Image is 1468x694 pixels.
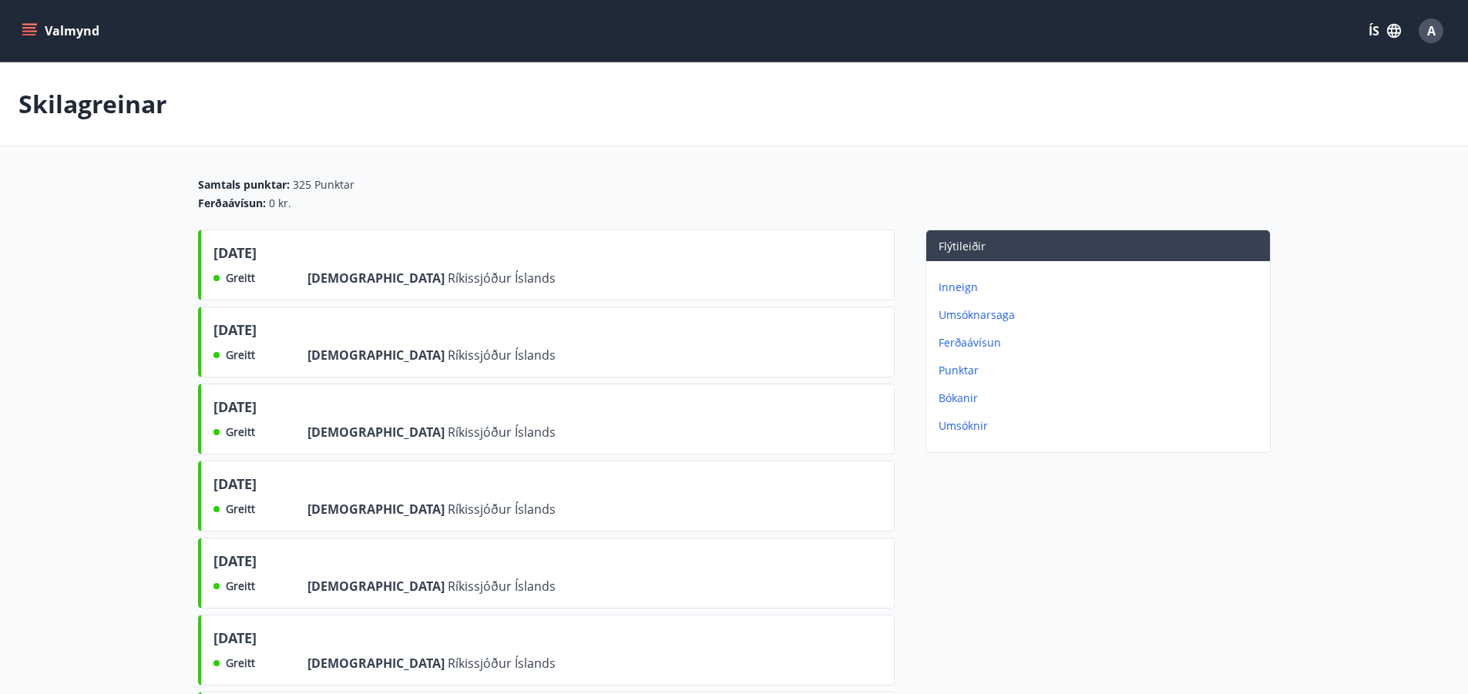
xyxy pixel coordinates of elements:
p: Inneign [939,280,1264,295]
span: [DATE] [213,551,257,577]
p: Umsóknarsaga [939,307,1264,323]
span: [DEMOGRAPHIC_DATA] [307,578,448,595]
span: [DATE] [213,397,257,423]
span: Ríkissjóður Íslands [448,501,556,518]
span: Samtals punktar : [198,177,290,193]
span: [DATE] [213,243,257,269]
span: A [1427,22,1436,39]
span: 325 Punktar [293,177,354,193]
p: Ferðaávísun [939,335,1264,350]
span: Ríkissjóður Íslands [448,270,556,287]
p: Skilagreinar [18,87,167,121]
span: Ferðaávísun : [198,196,266,211]
span: [DEMOGRAPHIC_DATA] [307,270,448,287]
span: Greitt [226,501,255,517]
span: [DATE] [213,320,257,346]
span: Greitt [226,270,255,286]
span: [DEMOGRAPHIC_DATA] [307,655,448,672]
span: Flýtileiðir [939,239,986,253]
span: Ríkissjóður Íslands [448,578,556,595]
span: 0 kr. [269,196,291,211]
button: ÍS [1360,17,1409,45]
span: Greitt [226,655,255,671]
span: [DATE] [213,474,257,500]
span: Ríkissjóður Íslands [448,655,556,672]
span: [DEMOGRAPHIC_DATA] [307,501,448,518]
span: Ríkissjóður Íslands [448,347,556,364]
button: A [1413,12,1450,49]
span: Greitt [226,347,255,363]
span: [DEMOGRAPHIC_DATA] [307,347,448,364]
span: Ríkissjóður Íslands [448,424,556,441]
span: Greitt [226,424,255,440]
p: Punktar [939,363,1264,378]
span: [DEMOGRAPHIC_DATA] [307,424,448,441]
p: Bókanir [939,391,1264,406]
button: menu [18,17,106,45]
span: Greitt [226,578,255,594]
span: [DATE] [213,628,257,654]
p: Umsóknir [939,418,1264,434]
